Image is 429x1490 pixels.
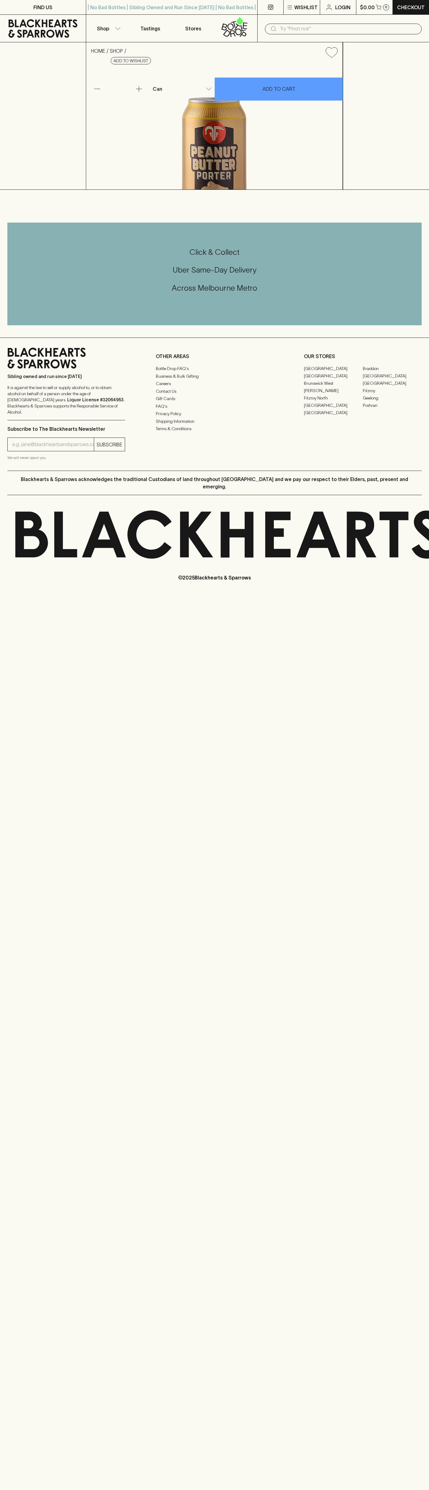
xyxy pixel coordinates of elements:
[7,223,422,325] div: Call to action block
[156,388,274,395] a: Contact Us
[129,15,172,42] a: Tastings
[67,397,124,402] strong: Liquor License #32064953
[7,283,422,293] h5: Across Melbourne Metro
[94,438,125,451] button: SUBSCRIBE
[156,395,274,403] a: Gift Cards
[185,25,201,32] p: Stores
[304,387,363,394] a: [PERSON_NAME]
[7,455,125,461] p: We will never spam you
[86,63,343,189] img: 70938.png
[156,410,274,418] a: Privacy Policy
[304,353,422,360] p: OUR STORES
[262,85,295,93] p: ADD TO CART
[304,409,363,416] a: [GEOGRAPHIC_DATA]
[7,425,125,433] p: Subscribe to The Blackhearts Newsletter
[150,83,214,95] div: Can
[153,85,162,93] p: Can
[363,380,422,387] a: [GEOGRAPHIC_DATA]
[294,4,318,11] p: Wishlist
[86,15,129,42] button: Shop
[363,387,422,394] a: Fitzroy
[156,380,274,388] a: Careers
[7,247,422,257] h5: Click & Collect
[12,440,94,449] input: e.g. jane@blackheartsandsparrows.com.au
[304,394,363,402] a: Fitzroy North
[156,365,274,372] a: Bottle Drop FAQ's
[323,45,340,60] button: Add to wishlist
[397,4,425,11] p: Checkout
[363,402,422,409] a: Prahran
[7,384,125,415] p: It is against the law to sell or supply alcohol to, or to obtain alcohol on behalf of a person un...
[385,6,387,9] p: 0
[33,4,52,11] p: FIND US
[91,48,105,54] a: HOME
[280,24,417,34] input: Try "Pinot noir"
[304,402,363,409] a: [GEOGRAPHIC_DATA]
[304,365,363,372] a: [GEOGRAPHIC_DATA]
[156,425,274,433] a: Terms & Conditions
[7,373,125,380] p: Sibling owned and run since [DATE]
[335,4,350,11] p: Login
[156,418,274,425] a: Shipping Information
[97,441,122,448] p: SUBSCRIBE
[363,365,422,372] a: Braddon
[140,25,160,32] p: Tastings
[363,372,422,380] a: [GEOGRAPHIC_DATA]
[172,15,215,42] a: Stores
[363,394,422,402] a: Geelong
[7,265,422,275] h5: Uber Same-Day Delivery
[110,48,123,54] a: SHOP
[97,25,109,32] p: Shop
[12,476,417,490] p: Blackhearts & Sparrows acknowledges the traditional Custodians of land throughout [GEOGRAPHIC_DAT...
[215,78,343,101] button: ADD TO CART
[111,57,151,64] button: Add to wishlist
[360,4,375,11] p: $0.00
[156,403,274,410] a: FAQ's
[156,372,274,380] a: Business & Bulk Gifting
[156,353,274,360] p: OTHER AREAS
[304,380,363,387] a: Brunswick West
[304,372,363,380] a: [GEOGRAPHIC_DATA]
